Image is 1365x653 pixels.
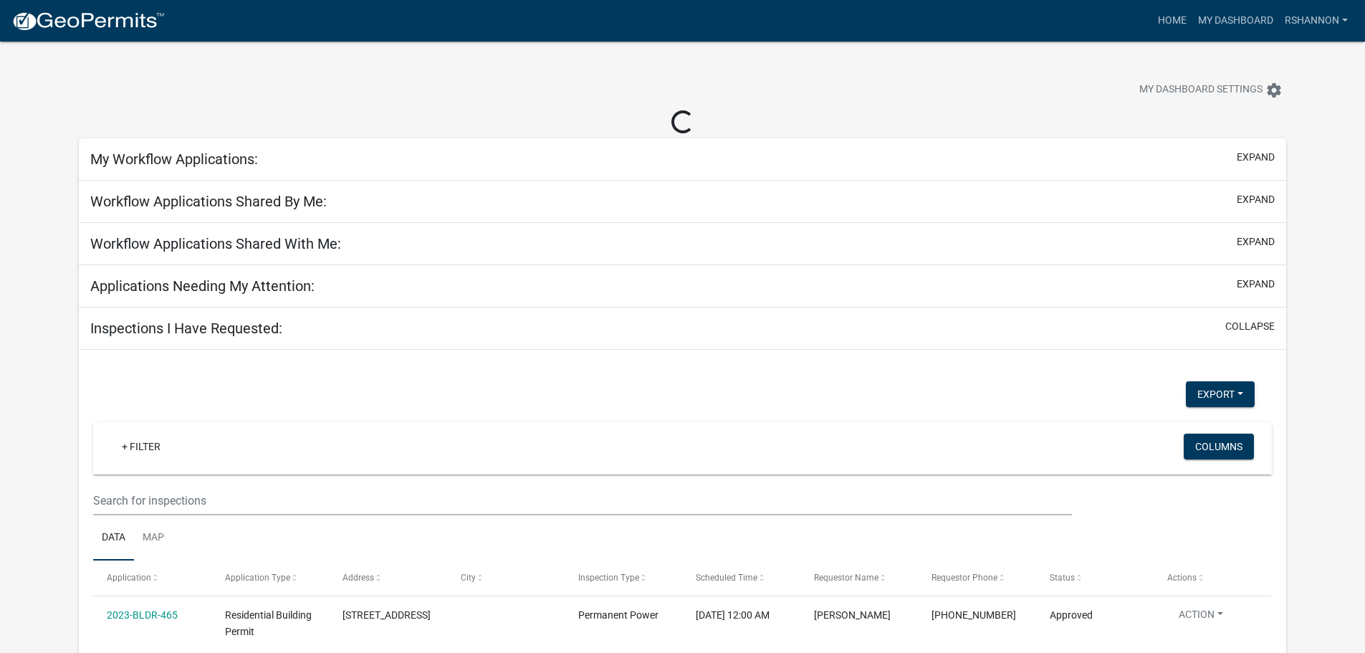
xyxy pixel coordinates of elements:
span: Status [1050,573,1075,583]
h5: Workflow Applications Shared With Me: [90,235,341,252]
a: 2023-BLDR-465 [107,609,178,621]
h5: My Workflow Applications: [90,151,258,168]
span: Address [343,573,374,583]
button: expand [1237,277,1275,292]
datatable-header-cell: Status [1035,561,1153,595]
button: expand [1237,192,1275,207]
a: rshannon [1279,7,1354,34]
datatable-header-cell: Actions [1154,561,1271,595]
span: Residential Building Permit [225,609,312,637]
button: expand [1237,234,1275,249]
span: Application Type [225,573,290,583]
a: My Dashboard [1192,7,1279,34]
span: 125 OAK HILL CIR [343,609,431,621]
a: Data [93,515,134,561]
span: Robby Shannon [814,609,891,621]
button: Export [1186,381,1255,407]
a: Home [1152,7,1192,34]
a: + Filter [110,434,172,459]
datatable-header-cell: Requestor Phone [918,561,1035,595]
span: Scheduled Time [696,573,757,583]
datatable-header-cell: Application [93,561,211,595]
span: Requestor Phone [931,573,997,583]
button: collapse [1225,319,1275,334]
h5: Workflow Applications Shared By Me: [90,193,327,210]
span: Inspection Type [578,573,639,583]
input: Search for inspections [93,486,1071,515]
datatable-header-cell: Scheduled Time [682,561,800,595]
datatable-header-cell: Application Type [211,561,329,595]
span: Application [107,573,151,583]
span: 02/27/2024, 12:00 AM [696,609,770,621]
button: Action [1167,607,1235,628]
button: expand [1237,150,1275,165]
datatable-header-cell: Inspection Type [565,561,682,595]
span: Requestor Name [814,573,878,583]
datatable-header-cell: City [446,561,564,595]
h5: Inspections I Have Requested: [90,320,282,337]
button: Columns [1184,434,1254,459]
span: City [461,573,476,583]
span: Permanent Power [578,609,658,621]
datatable-header-cell: Requestor Name [800,561,918,595]
a: Map [134,515,173,561]
span: 678-409-2132 [931,609,1016,621]
h5: Applications Needing My Attention: [90,277,315,295]
span: Actions [1167,573,1197,583]
span: My Dashboard Settings [1139,82,1263,99]
i: settings [1265,82,1283,99]
span: Approved [1050,609,1093,621]
button: My Dashboard Settingssettings [1128,76,1294,104]
datatable-header-cell: Address [329,561,446,595]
